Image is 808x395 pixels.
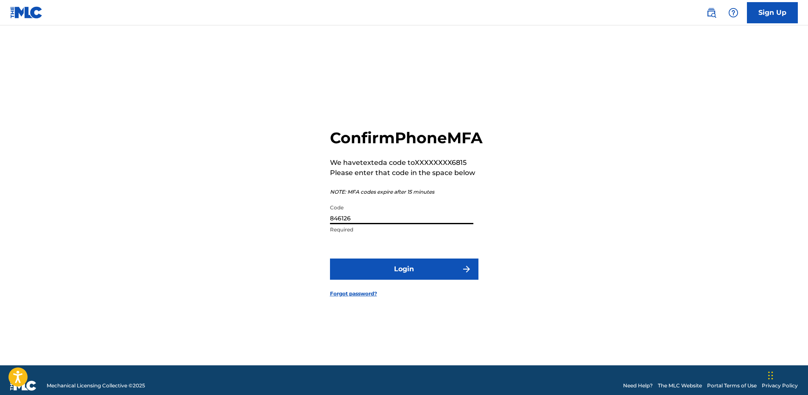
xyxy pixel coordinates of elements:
[330,188,483,196] p: NOTE: MFA codes expire after 15 minutes
[330,226,473,234] p: Required
[330,158,483,168] p: We have texted a code to XXXXXXXX6815
[762,382,798,389] a: Privacy Policy
[725,4,742,21] div: Help
[330,168,483,178] p: Please enter that code in the space below
[623,382,653,389] a: Need Help?
[706,8,716,18] img: search
[461,264,472,274] img: f7272a7cc735f4ea7f67.svg
[768,363,773,388] div: Drag
[658,382,702,389] a: The MLC Website
[766,354,808,395] iframe: Chat Widget
[47,382,145,389] span: Mechanical Licensing Collective © 2025
[747,2,798,23] a: Sign Up
[330,290,377,298] a: Forgot password?
[10,6,43,19] img: MLC Logo
[728,8,738,18] img: help
[703,4,720,21] a: Public Search
[707,382,757,389] a: Portal Terms of Use
[330,259,478,280] button: Login
[330,128,483,147] h2: Confirm Phone MFA
[10,381,36,391] img: logo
